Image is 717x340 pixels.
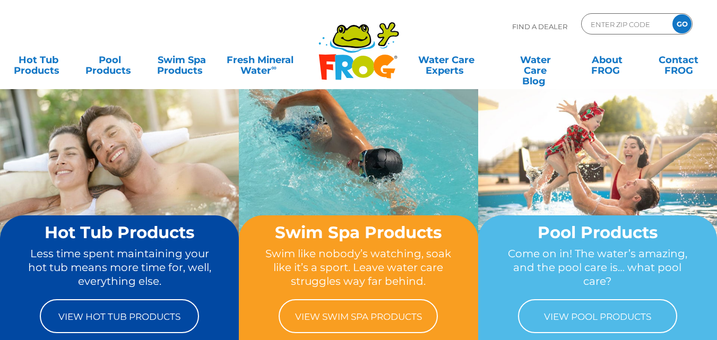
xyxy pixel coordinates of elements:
a: Fresh MineralWater∞ [226,49,295,71]
img: home-banner-pool-short [478,89,717,267]
p: Swim like nobody’s watching, soak like it’s a sport. Leave water care struggles way far behind. [259,247,457,289]
img: home-banner-swim-spa-short [239,89,478,267]
h2: Pool Products [498,223,697,241]
p: Find A Dealer [512,13,567,40]
input: GO [672,14,692,33]
sup: ∞ [271,63,277,72]
p: Less time spent maintaining your hot tub means more time for, well, everything else. [20,247,219,289]
a: Hot TubProducts [11,49,66,71]
a: PoolProducts [82,49,138,71]
input: Zip Code Form [590,16,661,32]
h2: Swim Spa Products [259,223,457,241]
p: Come on in! The water’s amazing, and the pool care is… what pool care? [498,247,697,289]
a: Swim SpaProducts [154,49,210,71]
a: AboutFROG [579,49,635,71]
a: ContactFROG [651,49,706,71]
h2: Hot Tub Products [20,223,219,241]
a: View Swim Spa Products [279,299,438,333]
a: View Pool Products [518,299,677,333]
a: Water CareBlog [507,49,563,71]
a: Water CareExperts [401,49,491,71]
a: View Hot Tub Products [40,299,199,333]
